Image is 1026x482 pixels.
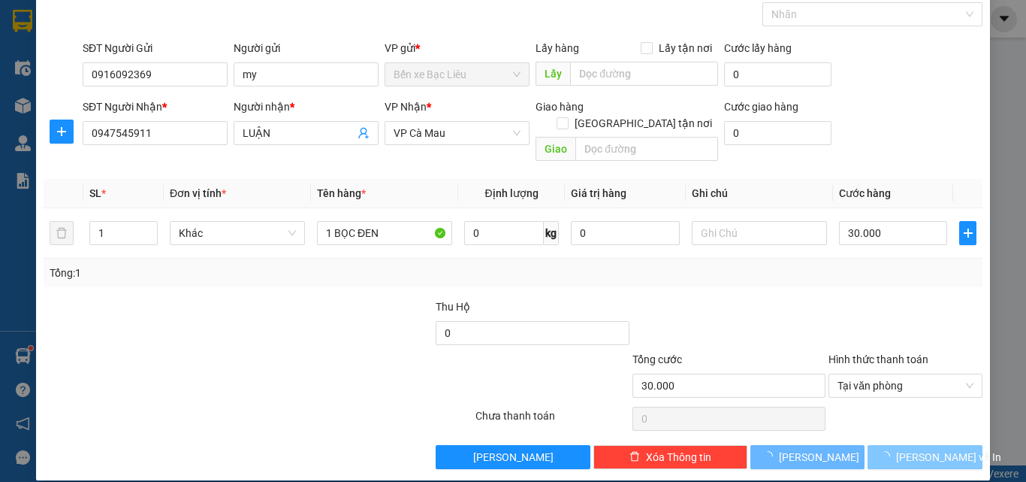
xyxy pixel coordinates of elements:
span: Tổng cước [632,353,682,365]
span: Tên hàng [317,187,366,199]
input: Ghi Chú [692,221,827,245]
label: Hình thức thanh toán [828,353,928,365]
div: SĐT Người Nhận [83,99,228,115]
button: deleteXóa Thông tin [593,445,747,469]
span: SL [89,187,101,199]
span: Lấy [536,62,570,86]
input: Cước giao hàng [724,121,831,145]
div: Người nhận [234,99,379,115]
b: [PERSON_NAME] [86,10,213,29]
span: plus [50,126,73,138]
span: Giao [536,137,575,161]
span: phone [86,55,98,67]
span: kg [544,221,559,245]
button: plus [50,120,74,144]
span: [PERSON_NAME] [779,449,859,465]
div: Chưa thanh toán [474,408,631,434]
span: Giao hàng [536,101,584,113]
input: 0 [571,221,679,245]
span: Khác [179,222,296,244]
span: loading [880,451,896,462]
div: SĐT Người Gửi [83,40,228,56]
span: Bến xe Bạc Liêu [394,63,521,86]
div: VP gửi [385,40,530,56]
button: plus [959,221,976,245]
span: Lấy hàng [536,42,579,54]
input: Cước lấy hàng [724,62,831,86]
span: plus [960,227,976,239]
span: Tại văn phòng [837,374,973,397]
div: Tổng: 1 [50,265,397,281]
span: Thu Hộ [436,301,470,313]
span: Lấy tận nơi [653,40,718,56]
span: Cước hàng [839,187,891,199]
li: 85 [PERSON_NAME] [7,33,286,52]
div: Người gửi [234,40,379,56]
button: delete [50,221,74,245]
button: [PERSON_NAME] [750,445,865,469]
button: [PERSON_NAME] và In [868,445,982,469]
input: Dọc đường [575,137,718,161]
span: Đơn vị tính [170,187,226,199]
span: loading [762,451,779,462]
span: Định lượng [484,187,538,199]
span: user-add [358,127,370,139]
span: environment [86,36,98,48]
li: 02839.63.63.63 [7,52,286,71]
span: VP Nhận [385,101,427,113]
span: [GEOGRAPHIC_DATA] tận nơi [569,115,718,132]
th: Ghi chú [686,179,833,208]
span: [PERSON_NAME] [473,449,554,465]
label: Cước lấy hàng [724,42,792,54]
span: [PERSON_NAME] và In [896,449,1001,465]
input: Dọc đường [570,62,718,86]
label: Cước giao hàng [724,101,798,113]
span: VP Cà Mau [394,122,521,144]
b: GỬI : Bến xe Bạc Liêu [7,94,206,119]
span: Xóa Thông tin [646,449,711,465]
input: VD: Bàn, Ghế [317,221,452,245]
button: [PERSON_NAME] [436,445,590,469]
span: Giá trị hàng [571,187,626,199]
span: delete [629,451,640,463]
